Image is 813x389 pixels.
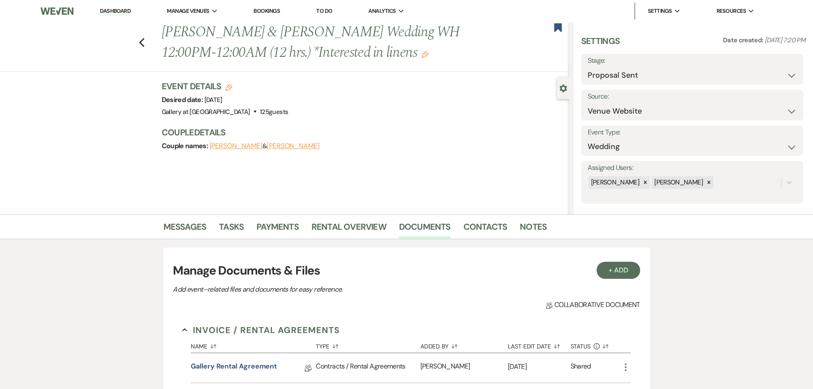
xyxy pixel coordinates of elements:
a: Messages [163,220,207,239]
span: & [210,142,320,150]
button: Last Edit Date [508,336,571,353]
p: [DATE] [508,361,571,372]
p: Add event–related files and documents for easy reference. [173,284,472,295]
a: Notes [520,220,547,239]
span: Analytics [368,7,396,15]
div: Contracts / Rental Agreements [316,353,420,383]
button: Close lead details [559,84,567,92]
span: Manage Venues [167,7,209,15]
div: [PERSON_NAME] [652,176,704,189]
button: Name [191,336,316,353]
h3: Manage Documents & Files [173,262,640,280]
span: Gallery at [GEOGRAPHIC_DATA] [162,108,250,116]
a: Payments [256,220,299,239]
button: + Add [597,262,640,279]
button: Invoice / Rental Agreements [182,324,340,336]
span: Couple names: [162,141,210,150]
a: Gallery Rental Agreement [191,361,277,374]
h3: Event Details [162,80,288,92]
div: [PERSON_NAME] [420,353,508,383]
button: Type [316,336,420,353]
button: Edit [422,50,428,58]
button: [PERSON_NAME] [267,143,320,149]
a: Contacts [463,220,507,239]
button: [PERSON_NAME] [210,143,262,149]
span: [DATE] 7:20 PM [765,36,805,44]
a: Tasks [219,220,244,239]
span: Desired date: [162,95,204,104]
h1: [PERSON_NAME] & [PERSON_NAME] Wedding WH 12:00PM-12:00AM (12 hrs.) *Interested in linens [162,22,484,63]
span: Collaborative document [546,300,640,310]
span: Status [571,343,591,349]
div: Shared [571,361,591,374]
a: Documents [399,220,451,239]
span: Resources [717,7,746,15]
button: Added By [420,336,508,353]
a: Bookings [254,7,280,15]
div: [PERSON_NAME] [589,176,641,189]
span: Date created: [723,36,765,44]
label: Source: [588,91,797,103]
a: To Do [316,7,332,15]
label: Stage: [588,55,797,67]
label: Event Type: [588,126,797,139]
span: Settings [648,7,672,15]
span: [DATE] [204,96,222,104]
img: Weven Logo [41,2,73,20]
a: Rental Overview [312,220,386,239]
button: Status [571,336,621,353]
a: Dashboard [100,7,131,15]
h3: Settings [581,35,620,54]
h3: Couple Details [162,126,561,138]
span: 125 guests [260,108,288,116]
label: Assigned Users: [588,162,797,174]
